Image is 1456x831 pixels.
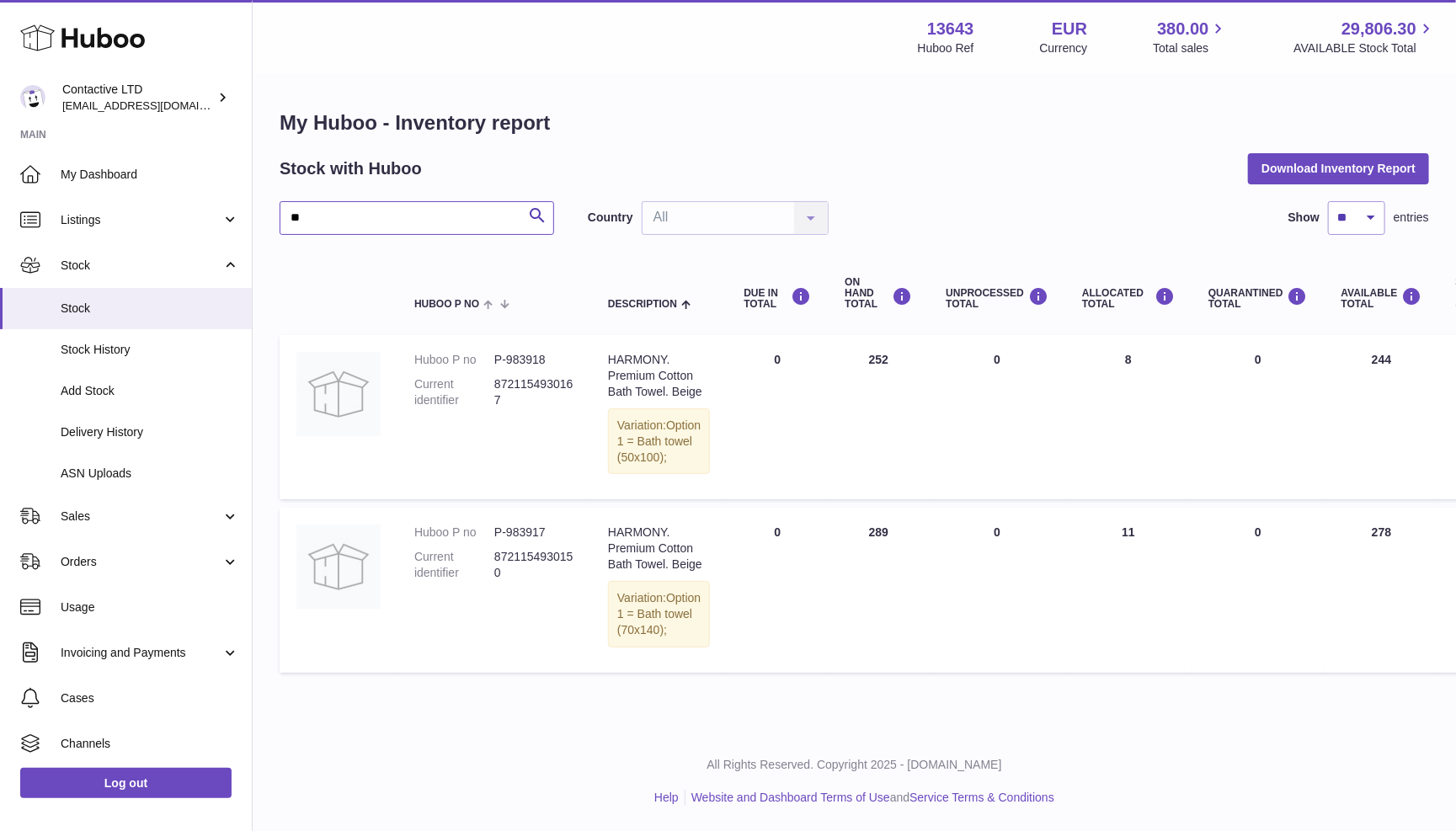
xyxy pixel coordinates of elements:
[1288,210,1320,226] label: Show
[62,82,214,114] div: Contactive LTD
[61,258,221,274] span: Stock
[494,352,574,368] dd: P-983918
[414,525,494,541] dt: Huboo P no
[280,109,1429,136] h1: My Huboo - Inventory report
[61,466,239,482] span: ASN Uploads
[1208,287,1308,310] div: QUARANTINED Total
[1293,40,1436,56] span: AVAILABLE Stock Total
[61,554,221,570] span: Orders
[608,352,710,400] div: HARMONY. Premium Cotton Bath Towel. Beige
[1394,210,1429,226] span: entries
[1341,287,1422,310] div: AVAILABLE Total
[414,549,494,581] dt: Current identifier
[1052,18,1087,40] strong: EUR
[608,581,710,647] div: Variation:
[946,287,1048,310] div: UNPROCESSED Total
[828,508,929,672] td: 289
[1065,508,1192,672] td: 11
[414,352,494,368] dt: Huboo P no
[61,383,239,399] span: Add Stock
[280,157,422,180] h2: Stock with Huboo
[727,335,828,499] td: 0
[918,40,974,56] div: Huboo Ref
[61,212,221,228] span: Listings
[296,525,381,609] img: product image
[1325,508,1439,672] td: 278
[927,18,974,40] strong: 13643
[61,736,239,752] span: Channels
[1293,18,1436,56] a: 29,806.30 AVAILABLE Stock Total
[1255,353,1261,366] span: 0
[61,167,239,183] span: My Dashboard
[617,418,701,464] span: Option 1 = Bath towel (50x100);
[20,768,232,798] a: Log out
[929,335,1065,499] td: 0
[62,99,248,112] span: [EMAIL_ADDRESS][DOMAIN_NAME]
[828,335,929,499] td: 252
[414,299,479,310] span: Huboo P no
[61,645,221,661] span: Invoicing and Payments
[266,757,1443,773] p: All Rights Reserved. Copyright 2025 - [DOMAIN_NAME]
[845,277,912,311] div: ON HAND Total
[744,287,811,310] div: DUE IN TOTAL
[691,791,890,804] a: Website and Dashboard Terms of Use
[61,301,239,317] span: Stock
[1255,525,1261,539] span: 0
[1153,40,1228,56] span: Total sales
[1325,335,1439,499] td: 244
[608,299,677,310] span: Description
[1082,287,1175,310] div: ALLOCATED Total
[588,210,633,226] label: Country
[727,508,828,672] td: 0
[61,424,239,440] span: Delivery History
[61,599,239,615] span: Usage
[494,376,574,408] dd: 8721154930167
[608,408,710,475] div: Variation:
[494,525,574,541] dd: P-983917
[414,376,494,408] dt: Current identifier
[617,591,701,637] span: Option 1 = Bath towel (70x140);
[61,690,239,706] span: Cases
[909,791,1054,804] a: Service Terms & Conditions
[61,342,239,358] span: Stock History
[685,790,1054,806] li: and
[608,525,710,573] div: HARMONY. Premium Cotton Bath Towel. Beige
[61,509,221,525] span: Sales
[1065,335,1192,499] td: 8
[296,352,381,436] img: product image
[1341,18,1416,40] span: 29,806.30
[1040,40,1088,56] div: Currency
[1157,18,1208,40] span: 380.00
[20,85,45,110] img: soul@SOWLhome.com
[654,791,679,804] a: Help
[1248,153,1429,184] button: Download Inventory Report
[494,549,574,581] dd: 8721154930150
[1153,18,1228,56] a: 380.00 Total sales
[929,508,1065,672] td: 0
